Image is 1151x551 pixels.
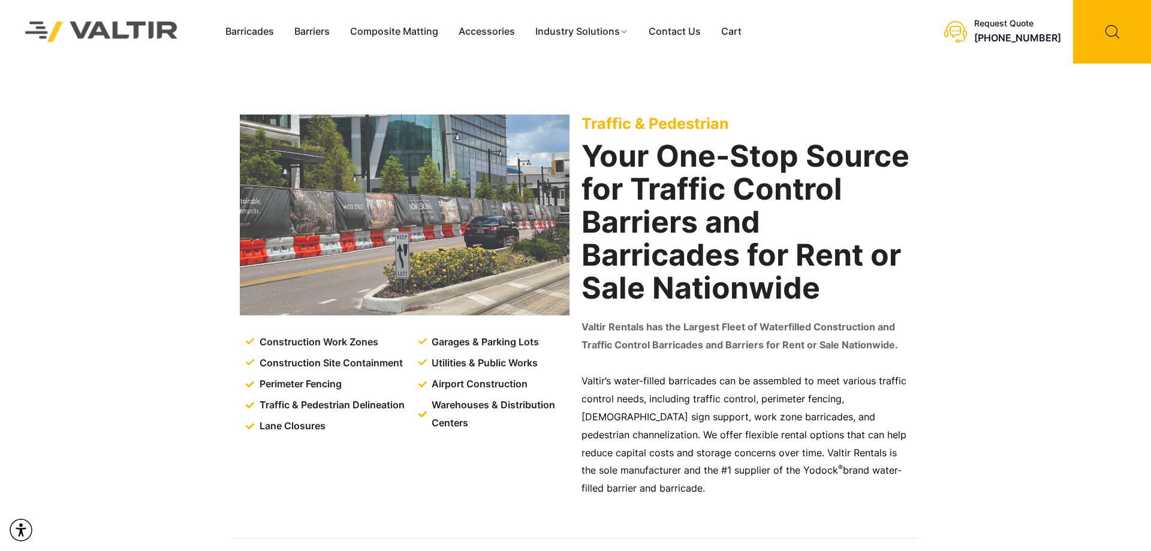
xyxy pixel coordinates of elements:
span: Warehouses & Distribution Centers [429,396,572,432]
span: Construction Site Containment [257,354,403,372]
sup: ® [838,463,843,472]
a: Barriers [284,23,340,41]
img: Valtir Rentals [9,5,194,58]
p: Traffic & Pedestrian [581,115,911,133]
a: Barricades [215,23,284,41]
p: Valtir’s water-filled barricades can be assembled to meet various traffic control needs, includin... [581,372,911,498]
a: [PHONE_NUMBER] [974,32,1061,44]
a: Industry Solutions [525,23,638,41]
span: Construction Work Zones [257,333,378,351]
span: Garages & Parking Lots [429,333,539,351]
span: Airport Construction [429,375,528,393]
div: Request Quote [974,19,1061,29]
h2: Your One-Stop Source for Traffic Control Barriers and Barricades for Rent or Sale Nationwide [581,140,911,305]
a: Contact Us [638,23,711,41]
span: Traffic & Pedestrian Delineation [257,396,405,414]
a: Accessories [448,23,525,41]
p: Valtir Rentals has the Largest Fleet of Waterfilled Construction and Traffic Control Barricades a... [581,318,911,354]
span: Utilities & Public Works [429,354,538,372]
span: Perimeter Fencing [257,375,342,393]
a: Cart [711,23,752,41]
span: Lane Closures [257,417,326,435]
a: Composite Matting [340,23,448,41]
